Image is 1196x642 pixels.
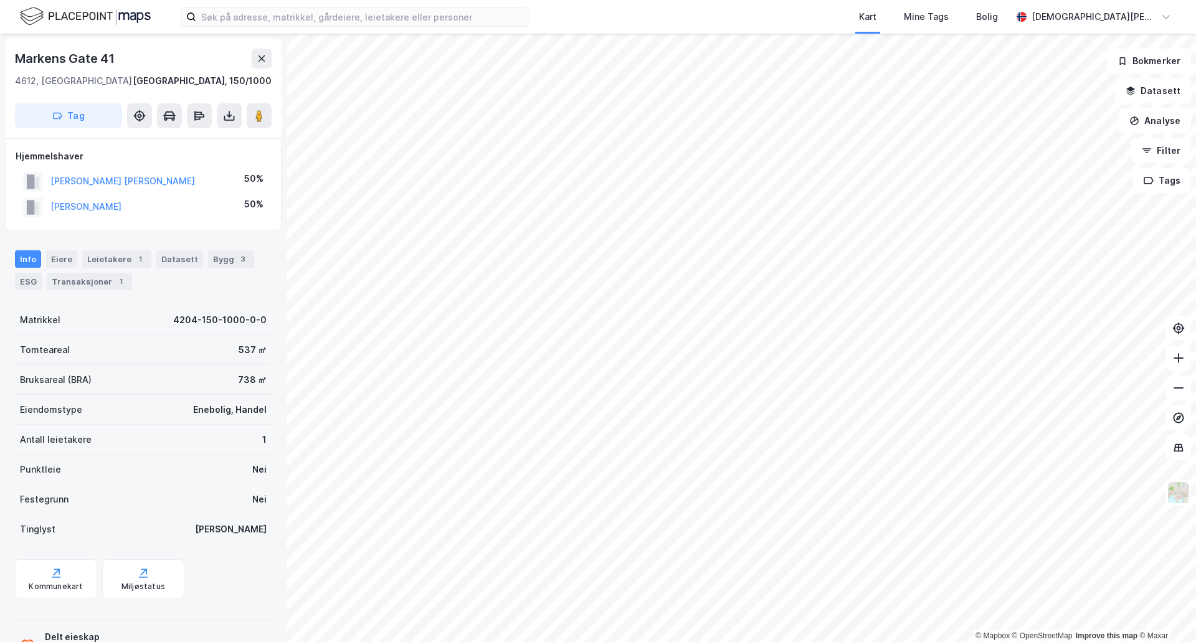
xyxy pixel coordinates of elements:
div: Nei [252,462,267,477]
div: Eiere [46,250,77,268]
div: Leietakere [82,250,151,268]
button: Bokmerker [1107,49,1191,73]
div: 537 ㎡ [239,342,267,357]
div: Festegrunn [20,492,69,507]
div: Markens Gate 41 [15,49,117,68]
div: Eiendomstype [20,402,82,417]
div: [PERSON_NAME] [195,522,267,537]
input: Søk på adresse, matrikkel, gårdeiere, leietakere eller personer [196,7,529,26]
div: Punktleie [20,462,61,477]
a: Mapbox [975,631,1010,640]
div: Info [15,250,41,268]
a: Improve this map [1076,631,1137,640]
div: Kontrollprogram for chat [1134,582,1196,642]
img: logo.f888ab2527a4732fd821a326f86c7f29.svg [20,6,151,27]
div: Tomteareal [20,342,70,357]
div: Hjemmelshaver [16,149,271,164]
div: 1 [115,275,127,288]
div: Matrikkel [20,313,60,328]
div: Mine Tags [904,9,949,24]
div: 738 ㎡ [238,372,267,387]
div: Antall leietakere [20,432,92,447]
div: Datasett [156,250,203,268]
div: Bygg [208,250,254,268]
div: Transaksjoner [47,273,132,290]
iframe: Chat Widget [1134,582,1196,642]
a: OpenStreetMap [1012,631,1073,640]
div: Miljøstatus [121,582,165,592]
button: Tags [1133,168,1191,193]
button: Filter [1131,138,1191,163]
div: 4204-150-1000-0-0 [173,313,267,328]
div: 4612, [GEOGRAPHIC_DATA] [15,73,132,88]
div: [GEOGRAPHIC_DATA], 150/1000 [133,73,272,88]
div: 50% [244,197,263,212]
div: ESG [15,273,42,290]
button: Tag [15,103,122,128]
div: 1 [262,432,267,447]
div: Kommunekart [29,582,83,592]
div: 3 [237,253,249,265]
div: Bruksareal (BRA) [20,372,92,387]
button: Datasett [1115,78,1191,103]
div: 1 [134,253,146,265]
div: Enebolig, Handel [193,402,267,417]
button: Analyse [1119,108,1191,133]
img: Z [1167,481,1190,504]
div: 50% [244,171,263,186]
div: [DEMOGRAPHIC_DATA][PERSON_NAME] [1032,9,1156,24]
div: Nei [252,492,267,507]
div: Bolig [976,9,998,24]
div: Tinglyst [20,522,55,537]
div: Kart [859,9,876,24]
